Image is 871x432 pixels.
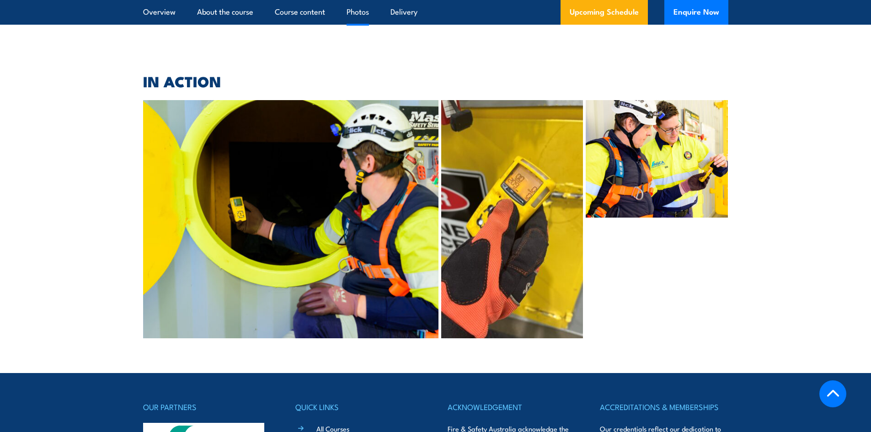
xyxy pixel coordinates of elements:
h4: QUICK LINKS [295,400,423,413]
img: Gas Testing Atmospheres training [441,100,583,338]
h4: ACKNOWLEDGEMENT [448,400,576,413]
img: Gas Testing Atmospheres training [586,100,728,218]
h2: IN ACTION [143,75,728,87]
img: Gas Testing Atmospheres training [143,100,439,338]
h4: ACCREDITATIONS & MEMBERSHIPS [600,400,728,413]
h4: OUR PARTNERS [143,400,271,413]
